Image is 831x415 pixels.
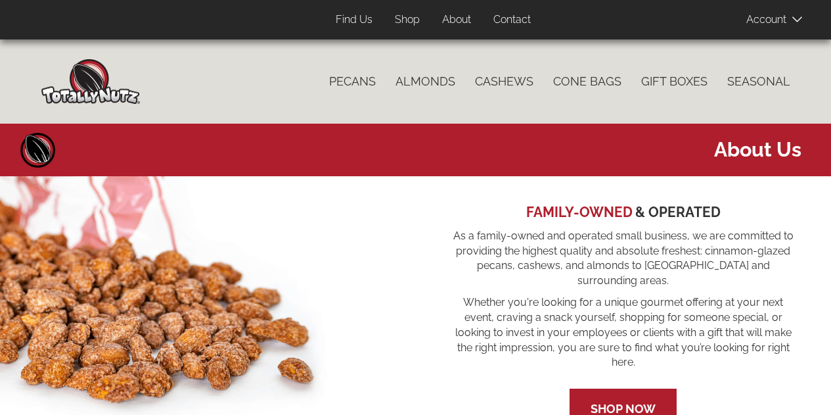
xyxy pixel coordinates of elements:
[386,68,465,95] a: Almonds
[465,68,543,95] a: Cashews
[483,7,541,33] a: Contact
[326,7,382,33] a: Find Us
[631,68,717,95] a: Gift Boxes
[10,135,801,164] span: About us
[319,68,386,95] a: Pecans
[452,295,796,370] span: Whether you're looking for a unique gourmet offering at your next event, craving a snack yourself...
[432,7,481,33] a: About
[526,204,633,220] span: FAMILY-OWNED
[635,204,721,220] span: & OPERATED
[385,7,430,33] a: Shop
[41,59,140,104] img: Home
[452,229,796,289] span: As a family-owned and operated small business, we are committed to providing the highest quality ...
[543,68,631,95] a: Cone Bags
[717,68,800,95] a: Seasonal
